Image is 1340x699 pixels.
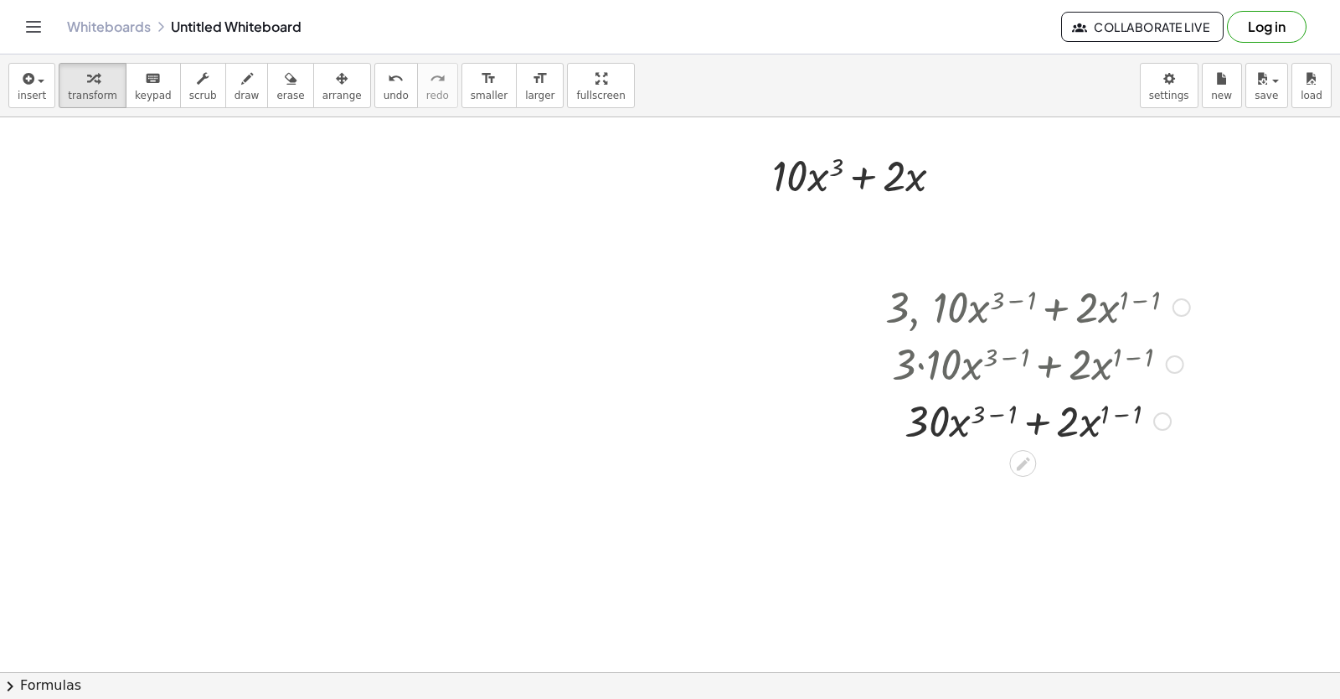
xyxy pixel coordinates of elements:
[1301,90,1322,101] span: load
[322,90,362,101] span: arrange
[234,90,260,101] span: draw
[276,90,304,101] span: erase
[567,63,634,108] button: fullscreen
[1140,63,1198,108] button: settings
[1211,90,1232,101] span: new
[267,63,313,108] button: erase
[1245,63,1288,108] button: save
[1202,63,1242,108] button: new
[18,90,46,101] span: insert
[135,90,172,101] span: keypad
[430,69,446,89] i: redo
[1227,11,1306,43] button: Log in
[374,63,418,108] button: undoundo
[20,13,47,40] button: Toggle navigation
[8,63,55,108] button: insert
[67,18,151,35] a: Whiteboards
[68,90,117,101] span: transform
[59,63,126,108] button: transform
[225,63,269,108] button: draw
[1009,450,1036,477] div: Edit math
[471,90,508,101] span: smaller
[576,90,625,101] span: fullscreen
[525,90,554,101] span: larger
[145,69,161,89] i: keyboard
[516,63,564,108] button: format_sizelarger
[180,63,226,108] button: scrub
[388,69,404,89] i: undo
[532,69,548,89] i: format_size
[1061,12,1224,42] button: Collaborate Live
[189,90,217,101] span: scrub
[1149,90,1189,101] span: settings
[426,90,449,101] span: redo
[1255,90,1278,101] span: save
[1291,63,1332,108] button: load
[481,69,497,89] i: format_size
[313,63,371,108] button: arrange
[461,63,517,108] button: format_sizesmaller
[1075,19,1209,34] span: Collaborate Live
[417,63,458,108] button: redoredo
[384,90,409,101] span: undo
[126,63,181,108] button: keyboardkeypad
